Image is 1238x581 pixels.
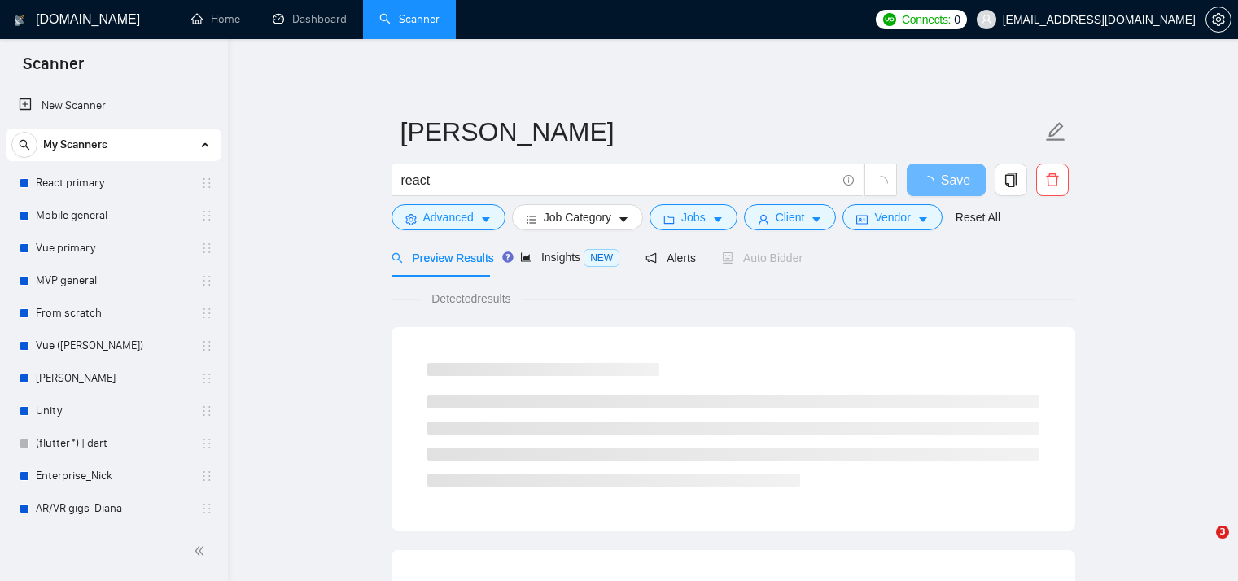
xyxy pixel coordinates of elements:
[520,251,532,263] span: area-chart
[618,213,629,225] span: caret-down
[36,460,190,492] a: Enterprise_Nick
[392,204,505,230] button: settingAdvancedcaret-down
[995,164,1027,196] button: copy
[856,213,868,225] span: idcard
[36,264,190,297] a: MVP general
[200,177,213,190] span: holder
[36,232,190,264] a: Vue primary
[907,164,986,196] button: Save
[520,251,619,264] span: Insights
[776,208,805,226] span: Client
[36,199,190,232] a: Mobile general
[843,175,854,186] span: info-circle
[11,132,37,158] button: search
[200,437,213,450] span: holder
[811,213,822,225] span: caret-down
[722,251,803,264] span: Auto Bidder
[10,52,97,86] span: Scanner
[1045,121,1066,142] span: edit
[941,170,970,190] span: Save
[1206,13,1231,26] span: setting
[200,339,213,352] span: holder
[36,395,190,427] a: Unity
[36,297,190,330] a: From scratch
[526,213,537,225] span: bars
[379,12,440,26] a: searchScanner
[200,209,213,222] span: holder
[43,129,107,161] span: My Scanners
[681,208,706,226] span: Jobs
[954,11,960,28] span: 0
[19,90,208,122] a: New Scanner
[392,252,403,264] span: search
[423,208,474,226] span: Advanced
[1205,7,1231,33] button: setting
[712,213,724,225] span: caret-down
[200,470,213,483] span: holder
[36,492,190,525] a: AR/VR gigs_Diana
[842,204,942,230] button: idcardVendorcaret-down
[400,111,1042,152] input: Scanner name...
[645,252,657,264] span: notification
[480,213,492,225] span: caret-down
[902,11,951,28] span: Connects:
[200,274,213,287] span: holder
[405,213,417,225] span: setting
[12,139,37,151] span: search
[36,330,190,362] a: Vue ([PERSON_NAME])
[392,251,494,264] span: Preview Results
[200,307,213,320] span: holder
[744,204,837,230] button: userClientcaret-down
[1205,13,1231,26] a: setting
[1183,526,1222,565] iframe: Intercom live chat
[650,204,737,230] button: folderJobscaret-down
[273,12,347,26] a: dashboardDashboard
[921,176,941,189] span: loading
[758,213,769,225] span: user
[544,208,611,226] span: Job Category
[36,427,190,460] a: (flutter*) | dart
[995,173,1026,187] span: copy
[194,543,210,559] span: double-left
[981,14,992,25] span: user
[663,213,675,225] span: folder
[1216,526,1229,539] span: 3
[722,252,733,264] span: robot
[883,13,896,26] img: upwork-logo.png
[36,362,190,395] a: [PERSON_NAME]
[14,7,25,33] img: logo
[420,290,522,308] span: Detected results
[584,249,619,267] span: NEW
[956,208,1000,226] a: Reset All
[200,372,213,385] span: holder
[6,90,221,122] li: New Scanner
[200,242,213,255] span: holder
[874,208,910,226] span: Vendor
[501,250,515,264] div: Tooltip anchor
[200,404,213,417] span: holder
[512,204,643,230] button: barsJob Categorycaret-down
[1036,164,1069,196] button: delete
[1037,173,1068,187] span: delete
[36,167,190,199] a: React primary
[917,213,929,225] span: caret-down
[191,12,240,26] a: homeHome
[200,502,213,515] span: holder
[645,251,696,264] span: Alerts
[401,170,836,190] input: Search Freelance Jobs...
[873,176,888,190] span: loading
